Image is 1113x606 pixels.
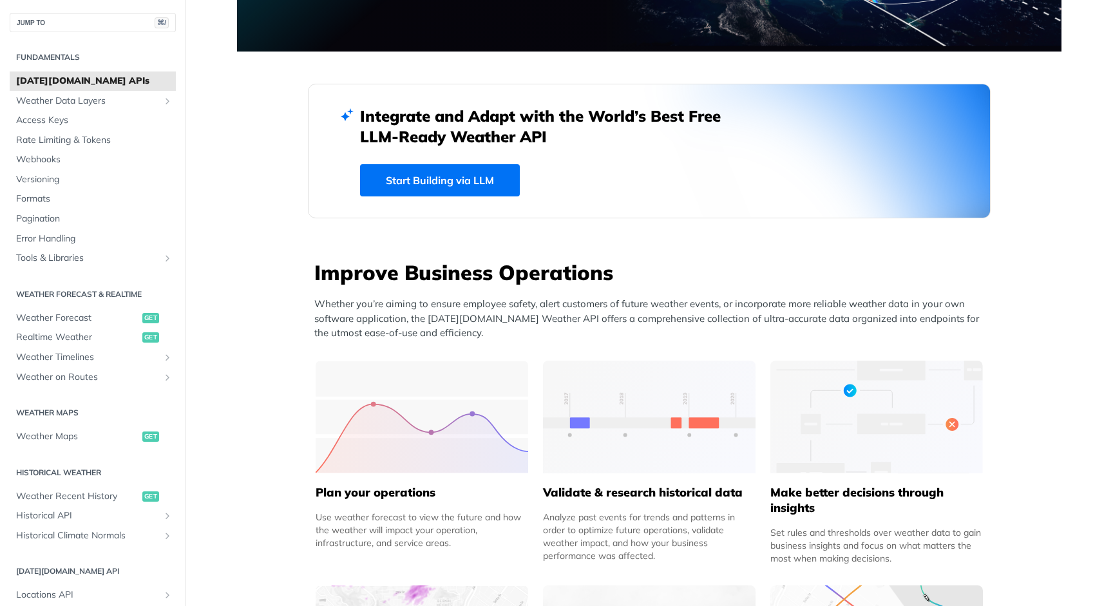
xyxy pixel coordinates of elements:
button: Show subpages for Weather on Routes [162,372,173,383]
h2: Weather Forecast & realtime [10,289,176,300]
span: Locations API [16,589,159,601]
a: Versioning [10,170,176,189]
button: Show subpages for Weather Timelines [162,352,173,363]
button: Show subpages for Locations API [162,590,173,600]
button: Show subpages for Historical API [162,511,173,521]
h2: Historical Weather [10,467,176,478]
a: Start Building via LLM [360,164,520,196]
a: Tools & LibrariesShow subpages for Tools & Libraries [10,249,176,268]
a: Weather TimelinesShow subpages for Weather Timelines [10,348,176,367]
span: Access Keys [16,114,173,127]
h2: [DATE][DOMAIN_NAME] API [10,565,176,577]
span: Weather Recent History [16,490,139,503]
a: Access Keys [10,111,176,130]
button: Show subpages for Tools & Libraries [162,253,173,263]
span: Formats [16,193,173,205]
button: Show subpages for Historical Climate Normals [162,531,173,541]
span: Historical API [16,509,159,522]
span: Weather Forecast [16,312,139,325]
h3: Improve Business Operations [314,258,991,287]
span: Weather Data Layers [16,95,159,108]
span: ⌘/ [155,17,169,28]
h5: Make better decisions through insights [770,485,983,516]
span: Error Handling [16,232,173,245]
a: Pagination [10,209,176,229]
div: Use weather forecast to view the future and how the weather will impact your operation, infrastru... [316,511,528,549]
span: get [142,332,159,343]
img: 13d7ca0-group-496-2.svg [543,361,756,473]
h2: Fundamentals [10,52,176,63]
span: Weather on Routes [16,371,159,384]
h5: Plan your operations [316,485,528,500]
a: Weather Mapsget [10,427,176,446]
a: [DATE][DOMAIN_NAME] APIs [10,71,176,91]
span: Webhooks [16,153,173,166]
span: Historical Climate Normals [16,529,159,542]
button: Show subpages for Weather Data Layers [162,96,173,106]
a: Historical APIShow subpages for Historical API [10,506,176,526]
span: Rate Limiting & Tokens [16,134,173,147]
span: Realtime Weather [16,331,139,344]
a: Rate Limiting & Tokens [10,131,176,150]
span: [DATE][DOMAIN_NAME] APIs [16,75,173,88]
h2: Weather Maps [10,407,176,419]
span: Weather Timelines [16,351,159,364]
a: Weather on RoutesShow subpages for Weather on Routes [10,368,176,387]
span: get [142,313,159,323]
a: Weather Recent Historyget [10,487,176,506]
a: Locations APIShow subpages for Locations API [10,585,176,605]
div: Analyze past events for trends and patterns in order to optimize future operations, validate weat... [543,511,756,562]
h2: Integrate and Adapt with the World’s Best Free LLM-Ready Weather API [360,106,740,147]
button: JUMP TO⌘/ [10,13,176,32]
a: Realtime Weatherget [10,328,176,347]
img: 39565e8-group-4962x.svg [316,361,528,473]
span: get [142,491,159,502]
h5: Validate & research historical data [543,485,756,500]
span: Pagination [16,213,173,225]
a: Formats [10,189,176,209]
a: Historical Climate NormalsShow subpages for Historical Climate Normals [10,526,176,545]
a: Weather Data LayersShow subpages for Weather Data Layers [10,91,176,111]
p: Whether you’re aiming to ensure employee safety, alert customers of future weather events, or inc... [314,297,991,341]
a: Webhooks [10,150,176,169]
div: Set rules and thresholds over weather data to gain business insights and focus on what matters th... [770,526,983,565]
span: Versioning [16,173,173,186]
a: Error Handling [10,229,176,249]
span: Weather Maps [16,430,139,443]
span: Tools & Libraries [16,252,159,265]
img: a22d113-group-496-32x.svg [770,361,983,473]
a: Weather Forecastget [10,308,176,328]
span: get [142,431,159,442]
